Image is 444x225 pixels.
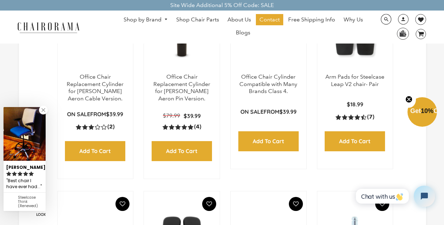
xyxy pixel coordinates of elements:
strong: On Sale [67,111,90,118]
button: Add To Wishlist [289,197,303,211]
div: Get10%OffClose teaser [407,98,437,127]
a: Blogs [232,27,254,38]
a: About Us [224,14,254,25]
svg: rating icon full [12,171,17,176]
p: from [67,111,123,118]
img: WhatsApp_Image_2024-07-12_at_16.23.01.webp [397,28,408,39]
span: 10% [421,107,433,114]
img: chairorama [13,21,84,33]
a: 3.0 rating (2 votes) [76,123,114,131]
span: $39.99 [106,111,123,118]
img: Agnes J. review of Steelcase Think (Renewed) [4,107,46,161]
p: from [240,108,297,115]
span: Blogs [236,29,250,37]
div: [PERSON_NAME] [6,162,43,171]
span: $79.99 [163,112,180,119]
span: (4) [194,123,201,131]
span: $39.99 [279,108,297,115]
input: Add to Cart [65,141,125,161]
span: Contact [259,16,280,24]
a: Office Chair Replacement Cylinder for [PERSON_NAME] Aeron Cable Version. [67,73,124,102]
iframe: Tidio Chat [350,180,441,213]
span: Get Off [410,107,443,114]
a: 5.0 rating (4 votes) [163,123,201,131]
span: Shop Chair Parts [176,16,219,24]
span: Free Shipping Info [288,16,335,24]
a: Office Chair Cylinder Compatible with Many Brands Class 4. [239,73,297,95]
a: 4.4 rating (7 votes) [336,113,374,121]
svg: rating icon full [23,171,28,176]
span: (7) [367,113,374,121]
span: Why Us [344,16,363,24]
input: Add to Cart [325,131,385,151]
svg: rating icon full [6,171,11,176]
span: $39.99 [184,112,201,119]
a: Shop Chair Parts [173,14,223,25]
button: Add To Wishlist [202,197,216,211]
button: Close teaser [402,92,416,108]
strong: On Sale [240,108,264,115]
a: Why Us [340,14,366,25]
span: $18.99 [347,101,363,108]
input: Add to Cart [238,131,299,151]
nav: DesktopNavigation [113,14,373,40]
div: Best chair I have ever had... [6,177,43,191]
a: Free Shipping Info [285,14,339,25]
span: About Us [227,16,251,24]
a: Arm Pads for Steelcase Leap V2 chair- Pair [325,73,384,87]
a: Contact [256,14,283,25]
span: (2) [107,123,114,131]
a: Office Chair Replacement Cylinder for [PERSON_NAME] Aeron Pin Version. [153,73,210,102]
button: Add To Wishlist [115,197,130,211]
a: Shop by Brand [120,14,171,25]
input: Add to Cart [152,141,212,161]
div: Steelcase Think (Renewed) [18,196,43,208]
svg: rating icon full [18,171,22,176]
svg: rating icon full [29,171,34,176]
